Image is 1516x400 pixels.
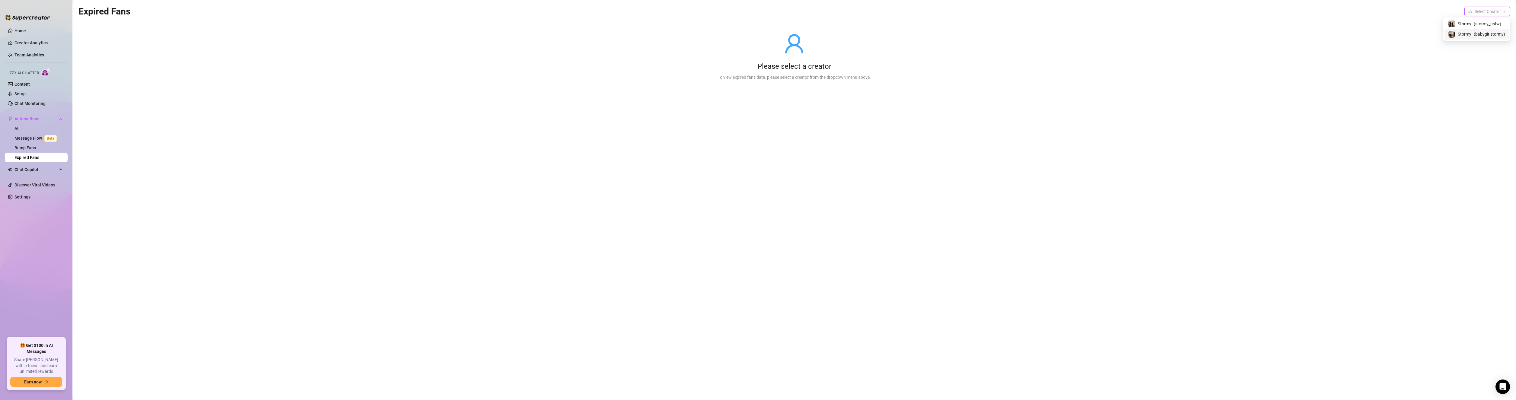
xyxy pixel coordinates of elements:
a: Creator Analytics [14,38,63,48]
span: 🎁 Get $100 in AI Messages [10,343,62,354]
img: Chat Copilot [8,167,12,172]
span: user [783,33,805,55]
span: Izzy AI Chatter [8,70,39,76]
span: Beta [44,135,57,142]
span: Automations [14,114,57,124]
a: Chat Monitoring [14,101,46,106]
a: Bump Fans [14,145,36,150]
span: Earn now [24,379,42,384]
a: Setup [14,91,26,96]
img: logo-BBDzfeDw.svg [5,14,50,21]
span: Share [PERSON_NAME] with a friend, and earn unlimited rewards [10,357,62,375]
img: Stormy [1448,31,1455,38]
span: arrow-right [44,380,48,384]
span: ( babygirlstormy ) [1474,31,1505,37]
div: To view expired fans data, please select a creator from the dropdown menu above. [718,74,871,81]
span: Chat Copilot [14,165,57,174]
button: Earn nowarrow-right [10,377,62,387]
div: Open Intercom Messenger [1495,379,1510,394]
img: Stormy [1448,21,1455,27]
a: Settings [14,195,30,199]
a: Message FlowBeta [14,136,59,141]
a: Discover Viral Videos [14,183,55,187]
span: team [1503,10,1507,13]
article: Expired Fans [78,4,130,18]
img: AI Chatter [41,68,51,77]
span: ( stormy_nsfw ) [1474,21,1501,27]
a: All [14,126,20,131]
span: Stormy [1458,31,1471,37]
a: Home [14,28,26,33]
div: Please select a creator [718,62,871,71]
a: Content [14,82,30,87]
span: Stormy [1458,21,1471,27]
a: Expired Fans [14,155,39,160]
span: thunderbolt [8,116,13,121]
a: Team Analytics [14,52,44,57]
